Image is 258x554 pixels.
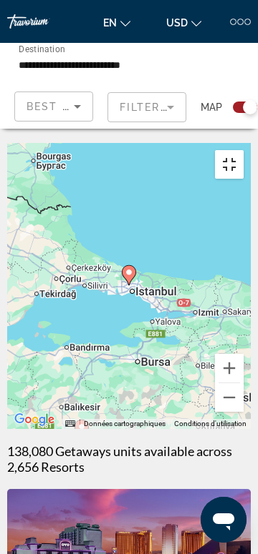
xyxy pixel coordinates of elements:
[27,101,101,112] span: Best Deals
[7,443,251,475] h1: 138,080 Getaways units available across 2,656 Resorts
[19,44,65,54] span: Destination
[215,383,244,412] button: Zoom arrière
[201,497,247,543] iframe: Bouton de lancement de la fenêtre de messagerie
[107,91,186,123] button: Filter
[11,410,58,429] img: Google
[27,98,81,115] mat-select: Sort by
[159,12,209,33] button: Change currency
[84,419,166,429] button: Données cartographiques
[201,97,222,117] span: Map
[11,410,58,429] a: Ouvrir cette zone dans Google Maps (dans une nouvelle fenêtre)
[215,354,244,382] button: Zoom avant
[103,17,117,29] span: en
[215,150,244,179] button: Passer en plein écran
[96,12,138,33] button: Change language
[174,420,247,427] a: Conditions d'utilisation (s'ouvre dans un nouvel onglet)
[65,419,75,429] button: Raccourcis clavier
[166,17,188,29] span: USD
